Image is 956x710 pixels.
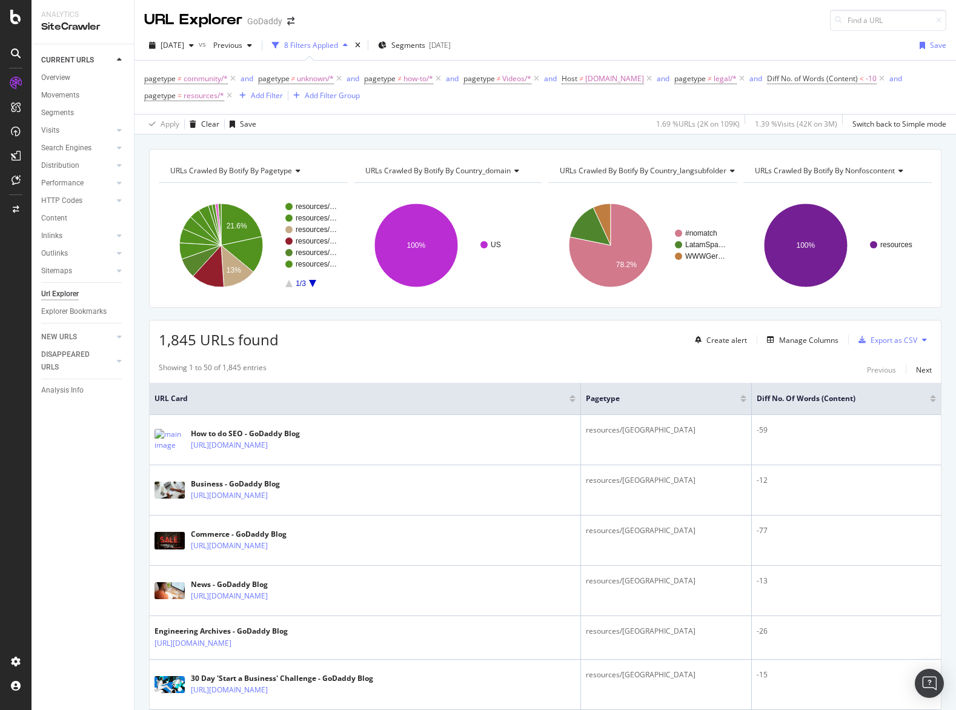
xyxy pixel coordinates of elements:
[579,73,583,84] span: ≠
[41,331,113,343] a: NEW URLS
[41,20,124,34] div: SiteCrawler
[240,119,256,129] div: Save
[154,482,185,499] img: main image
[852,119,946,129] div: Switch back to Simple mode
[586,425,746,436] div: resources/[GEOGRAPHIC_DATA]
[854,330,917,350] button: Export as CSV
[41,177,84,190] div: Performance
[41,230,62,242] div: Inlinks
[871,335,917,345] div: Export as CSV
[354,193,543,298] svg: A chart.
[296,279,306,288] text: 1/3
[544,73,557,84] button: and
[560,165,726,176] span: URLs Crawled By Botify By country_langsubfolder
[407,241,425,250] text: 100%
[755,165,895,176] span: URLs Crawled By Botify By nonfoscontent
[291,73,296,84] span: ≠
[178,90,182,101] span: =
[41,142,91,154] div: Search Engines
[685,229,717,237] text: #nomatch
[41,265,113,277] a: Sitemaps
[364,73,396,84] span: pagetype
[154,626,288,637] div: Engineering Archives - GoDaddy Blog
[586,475,746,486] div: resources/[GEOGRAPHIC_DATA]
[305,90,360,101] div: Add Filter Group
[227,266,241,274] text: 13%
[184,70,228,87] span: community/*
[767,73,858,84] span: Diff No. of Words (Content)
[178,73,182,84] span: ≠
[585,70,644,87] span: [DOMAIN_NAME]
[706,335,747,345] div: Create alert
[867,365,896,375] div: Previous
[191,529,320,540] div: Commerce - GoDaddy Blog
[41,265,72,277] div: Sitemaps
[227,222,247,230] text: 21.6%
[363,161,532,181] h4: URLs Crawled By Botify By country_domain
[41,107,74,119] div: Segments
[586,525,746,536] div: resources/[GEOGRAPHIC_DATA]
[144,10,242,30] div: URL Explorer
[562,73,577,84] span: Host
[241,73,253,84] div: and
[41,348,102,374] div: DISAPPEARED URLS
[154,582,185,599] img: main image
[755,119,837,129] div: 1.39 % Visits ( 42K on 3M )
[41,159,113,172] a: Distribution
[41,107,125,119] a: Segments
[860,73,864,84] span: <
[41,71,125,84] a: Overview
[144,73,176,84] span: pagetype
[154,532,185,549] img: main image
[916,365,932,375] div: Next
[757,475,936,486] div: -12
[889,73,902,84] button: and
[41,384,125,397] a: Analysis Info
[154,393,566,404] span: URL Card
[159,193,348,298] svg: A chart.
[225,114,256,134] button: Save
[403,70,433,87] span: how-to/*
[191,540,268,552] a: [URL][DOMAIN_NAME]
[743,193,932,298] svg: A chart.
[757,525,936,536] div: -77
[915,669,944,698] div: Open Intercom Messenger
[752,161,921,181] h4: URLs Crawled By Botify By nonfoscontent
[296,225,337,234] text: resources/…
[41,288,79,300] div: Url Explorer
[154,637,231,649] a: [URL][DOMAIN_NAME]
[714,70,737,87] span: legal/*
[199,39,208,49] span: vs
[41,348,113,374] a: DISAPPEARED URLS
[296,202,337,211] text: resources/…
[690,330,747,350] button: Create alert
[201,119,219,129] div: Clear
[373,36,456,55] button: Segments[DATE]
[297,70,334,87] span: unknown/*
[41,54,94,67] div: CURRENT URLS
[365,165,511,176] span: URLs Crawled By Botify By country_domain
[296,260,337,268] text: resources/…
[347,73,359,84] div: and
[491,241,501,249] text: US
[397,73,402,84] span: ≠
[848,114,946,134] button: Switch back to Simple mode
[191,684,268,696] a: [URL][DOMAIN_NAME]
[208,40,242,50] span: Previous
[41,305,107,318] div: Explorer Bookmarks
[446,73,459,84] div: and
[586,626,746,637] div: resources/[GEOGRAPHIC_DATA]
[502,70,531,87] span: Videos/*
[41,331,77,343] div: NEW URLS
[159,330,279,350] span: 1,845 URLs found
[915,36,946,55] button: Save
[930,40,946,50] div: Save
[548,193,737,298] svg: A chart.
[685,252,725,260] text: WWWGer…
[749,73,762,84] div: and
[41,89,125,102] a: Movements
[41,54,113,67] a: CURRENT URLS
[880,241,912,249] text: resources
